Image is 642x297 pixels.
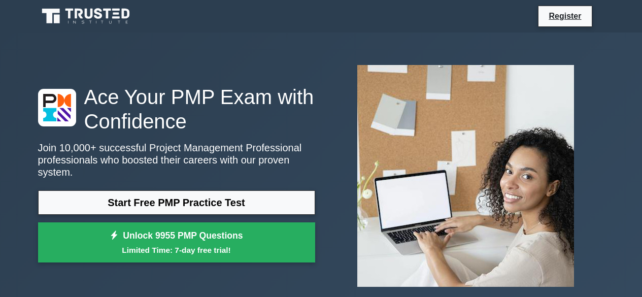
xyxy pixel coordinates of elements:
[38,222,315,263] a: Unlock 9955 PMP QuestionsLimited Time: 7-day free trial!
[51,244,302,256] small: Limited Time: 7-day free trial!
[38,190,315,215] a: Start Free PMP Practice Test
[543,10,587,22] a: Register
[38,142,315,178] p: Join 10,000+ successful Project Management Professional professionals who boosted their careers w...
[38,85,315,134] h1: Ace Your PMP Exam with Confidence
